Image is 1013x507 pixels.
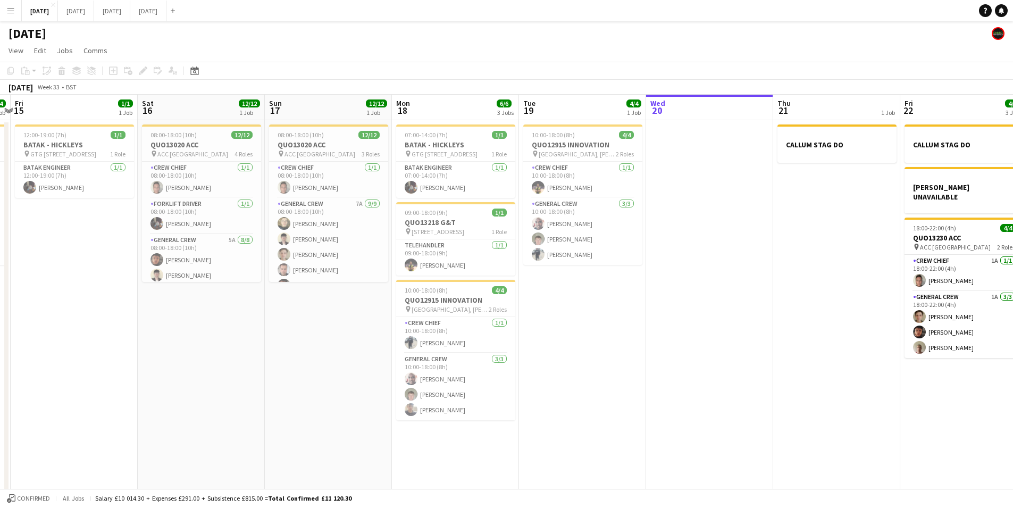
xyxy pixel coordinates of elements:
[405,131,448,139] span: 07:00-14:00 (7h)
[396,140,515,149] h3: BATAK - HICKLEYS
[269,162,388,198] app-card-role: Crew Chief1/108:00-18:00 (10h)[PERSON_NAME]
[396,239,515,276] app-card-role: TELEHANDLER1/109:00-18:00 (9h)[PERSON_NAME]
[142,234,261,378] app-card-role: General Crew5A8/808:00-18:00 (10h)[PERSON_NAME][PERSON_NAME]
[58,1,94,21] button: [DATE]
[491,150,507,158] span: 1 Role
[396,317,515,353] app-card-role: Crew Chief1/110:00-18:00 (8h)[PERSON_NAME]
[9,82,33,93] div: [DATE]
[79,44,112,57] a: Comms
[284,150,355,158] span: ACC [GEOGRAPHIC_DATA]
[776,104,791,117] span: 21
[118,99,133,107] span: 1/1
[492,131,507,139] span: 1/1
[231,131,253,139] span: 12/12
[267,104,282,117] span: 17
[920,243,991,251] span: ACC [GEOGRAPHIC_DATA]
[9,26,46,41] h1: [DATE]
[881,109,895,117] div: 1 Job
[61,494,86,502] span: All jobs
[492,209,507,217] span: 1/1
[150,131,197,139] span: 08:00-18:00 (10h)
[362,150,380,158] span: 3 Roles
[627,109,641,117] div: 1 Job
[497,109,514,117] div: 3 Jobs
[396,280,515,420] app-job-card: 10:00-18:00 (8h)4/4QUO12915 INNOVATION [GEOGRAPHIC_DATA], [PERSON_NAME], [GEOGRAPHIC_DATA], [GEOG...
[15,162,134,198] app-card-role: BATAK ENGINEER1/112:00-19:00 (7h)[PERSON_NAME]
[497,99,512,107] span: 6/6
[396,98,410,108] span: Mon
[9,46,23,55] span: View
[412,228,464,236] span: [STREET_ADDRESS]
[650,98,665,108] span: Wed
[269,198,388,358] app-card-role: General Crew7A9/908:00-18:00 (10h)[PERSON_NAME][PERSON_NAME][PERSON_NAME][PERSON_NAME][PERSON_NAME]
[522,104,535,117] span: 19
[396,202,515,276] div: 09:00-18:00 (9h)1/1QUO13218 G&T [STREET_ADDRESS]1 RoleTELEHANDLER1/109:00-18:00 (9h)[PERSON_NAME]
[15,140,134,149] h3: BATAK - HICKLEYS
[626,99,641,107] span: 4/4
[412,150,478,158] span: GTG [STREET_ADDRESS]
[30,44,51,57] a: Edit
[523,162,642,198] app-card-role: Crew Chief1/110:00-18:00 (8h)[PERSON_NAME]
[777,98,791,108] span: Thu
[57,46,73,55] span: Jobs
[532,131,575,139] span: 10:00-18:00 (8h)
[396,218,515,227] h3: QUO13218 G&T
[412,305,489,313] span: [GEOGRAPHIC_DATA], [PERSON_NAME], [GEOGRAPHIC_DATA], [GEOGRAPHIC_DATA]
[119,109,132,117] div: 1 Job
[142,98,154,108] span: Sat
[23,131,66,139] span: 12:00-19:00 (7h)
[66,83,77,91] div: BST
[34,46,46,55] span: Edit
[405,286,448,294] span: 10:00-18:00 (8h)
[619,131,634,139] span: 4/4
[269,124,388,282] app-job-card: 08:00-18:00 (10h)12/12QUO13020 ACC ACC [GEOGRAPHIC_DATA]3 RolesCrew Chief1/108:00-18:00 (10h)[PER...
[269,140,388,149] h3: QUO13020 ACC
[83,46,107,55] span: Comms
[366,109,387,117] div: 1 Job
[268,494,351,502] span: Total Confirmed £11 120.30
[235,150,253,158] span: 4 Roles
[15,98,23,108] span: Fri
[366,99,387,107] span: 12/12
[22,1,58,21] button: [DATE]
[358,131,380,139] span: 12/12
[142,198,261,234] app-card-role: Forklift Driver1/108:00-18:00 (10h)[PERSON_NAME]
[489,305,507,313] span: 2 Roles
[53,44,77,57] a: Jobs
[142,162,261,198] app-card-role: Crew Chief1/108:00-18:00 (10h)[PERSON_NAME]
[913,224,956,232] span: 18:00-22:00 (4h)
[539,150,616,158] span: [GEOGRAPHIC_DATA], [PERSON_NAME], [GEOGRAPHIC_DATA], [GEOGRAPHIC_DATA]
[492,286,507,294] span: 4/4
[777,124,897,163] app-job-card: CALLUM STAG DO
[616,150,634,158] span: 2 Roles
[396,295,515,305] h3: QUO12915 INNOVATION
[523,124,642,265] app-job-card: 10:00-18:00 (8h)4/4QUO12915 INNOVATION [GEOGRAPHIC_DATA], [PERSON_NAME], [GEOGRAPHIC_DATA], [GEOG...
[95,494,351,502] div: Salary £10 014.30 + Expenses £291.00 + Subsistence £815.00 =
[269,98,282,108] span: Sun
[94,1,130,21] button: [DATE]
[110,150,125,158] span: 1 Role
[491,228,507,236] span: 1 Role
[4,44,28,57] a: View
[140,104,154,117] span: 16
[992,27,1004,40] app-user-avatar: KONNECT HQ
[15,124,134,198] app-job-card: 12:00-19:00 (7h)1/1BATAK - HICKLEYS GTG [STREET_ADDRESS]1 RoleBATAK ENGINEER1/112:00-19:00 (7h)[P...
[5,493,52,504] button: Confirmed
[777,140,897,149] h3: CALLUM STAG DO
[130,1,166,21] button: [DATE]
[523,198,642,265] app-card-role: General Crew3/310:00-18:00 (8h)[PERSON_NAME][PERSON_NAME][PERSON_NAME]
[405,209,448,217] span: 09:00-18:00 (9h)
[396,162,515,198] app-card-role: BATAK ENGINEER1/107:00-14:00 (7h)[PERSON_NAME]
[649,104,665,117] span: 20
[396,124,515,198] app-job-card: 07:00-14:00 (7h)1/1BATAK - HICKLEYS GTG [STREET_ADDRESS]1 RoleBATAK ENGINEER1/107:00-14:00 (7h)[P...
[395,104,410,117] span: 18
[523,98,535,108] span: Tue
[157,150,228,158] span: ACC [GEOGRAPHIC_DATA]
[142,140,261,149] h3: QUO13020 ACC
[903,104,913,117] span: 22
